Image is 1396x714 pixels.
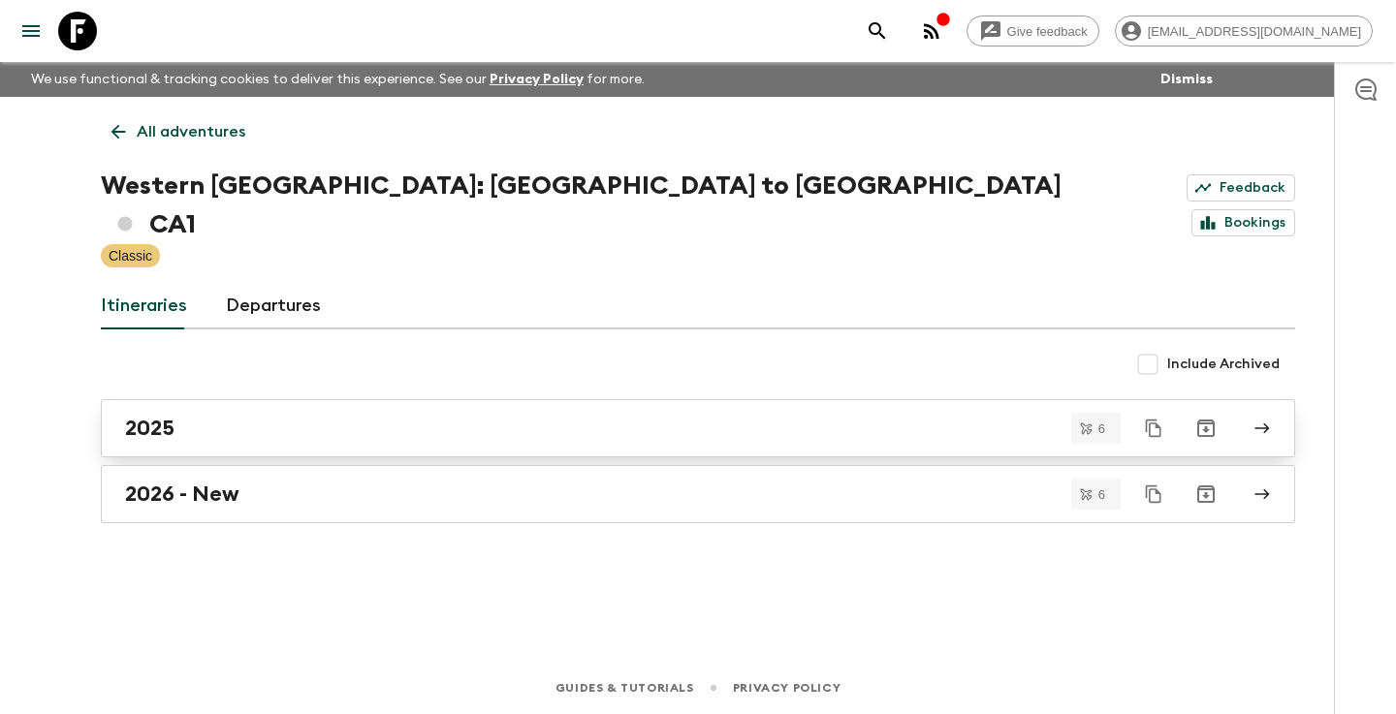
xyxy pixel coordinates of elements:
a: 2026 - New [101,465,1295,523]
a: Guides & Tutorials [555,677,694,698]
a: All adventures [101,112,256,151]
span: 6 [1087,488,1117,501]
button: search adventures [858,12,897,50]
p: Classic [109,246,152,265]
p: All adventures [137,120,245,143]
a: Itineraries [101,283,187,329]
p: We use functional & tracking cookies to deliver this experience. See our for more. [23,62,652,97]
h2: 2026 - New [125,481,239,507]
a: Feedback [1187,174,1295,202]
span: Include Archived [1167,355,1280,374]
button: Duplicate [1136,411,1171,446]
a: Departures [226,283,321,329]
button: menu [12,12,50,50]
button: Duplicate [1136,477,1171,512]
a: Privacy Policy [490,73,584,86]
button: Archive [1187,475,1225,513]
a: Bookings [1191,209,1295,236]
h1: Western [GEOGRAPHIC_DATA]: [GEOGRAPHIC_DATA] to [GEOGRAPHIC_DATA] CA1 [101,167,1076,244]
button: Dismiss [1156,66,1218,93]
span: 6 [1087,422,1117,435]
button: Archive [1187,409,1225,448]
a: 2025 [101,399,1295,457]
a: Give feedback [967,16,1099,47]
div: [EMAIL_ADDRESS][DOMAIN_NAME] [1115,16,1373,47]
span: Give feedback [997,24,1098,39]
span: [EMAIL_ADDRESS][DOMAIN_NAME] [1137,24,1372,39]
a: Privacy Policy [733,677,841,698]
h2: 2025 [125,416,174,441]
